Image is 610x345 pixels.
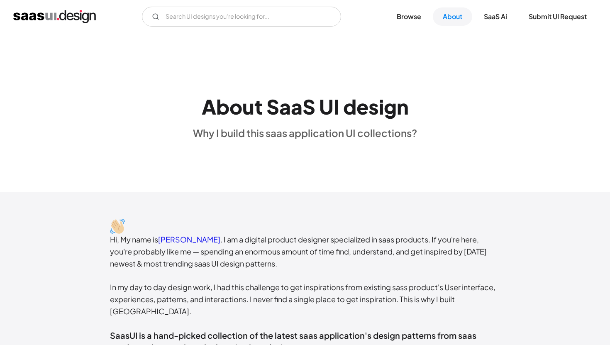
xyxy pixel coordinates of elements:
a: [PERSON_NAME] [158,235,220,244]
h1: About SaaS UI design [202,95,409,119]
form: Email Form [142,7,341,27]
div: Why I build this saas application UI collections? [193,127,417,139]
input: Search UI designs you're looking for... [142,7,341,27]
a: Browse [387,7,431,26]
a: SaaS Ai [474,7,517,26]
a: Submit UI Request [519,7,597,26]
a: home [13,10,96,23]
a: About [433,7,472,26]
